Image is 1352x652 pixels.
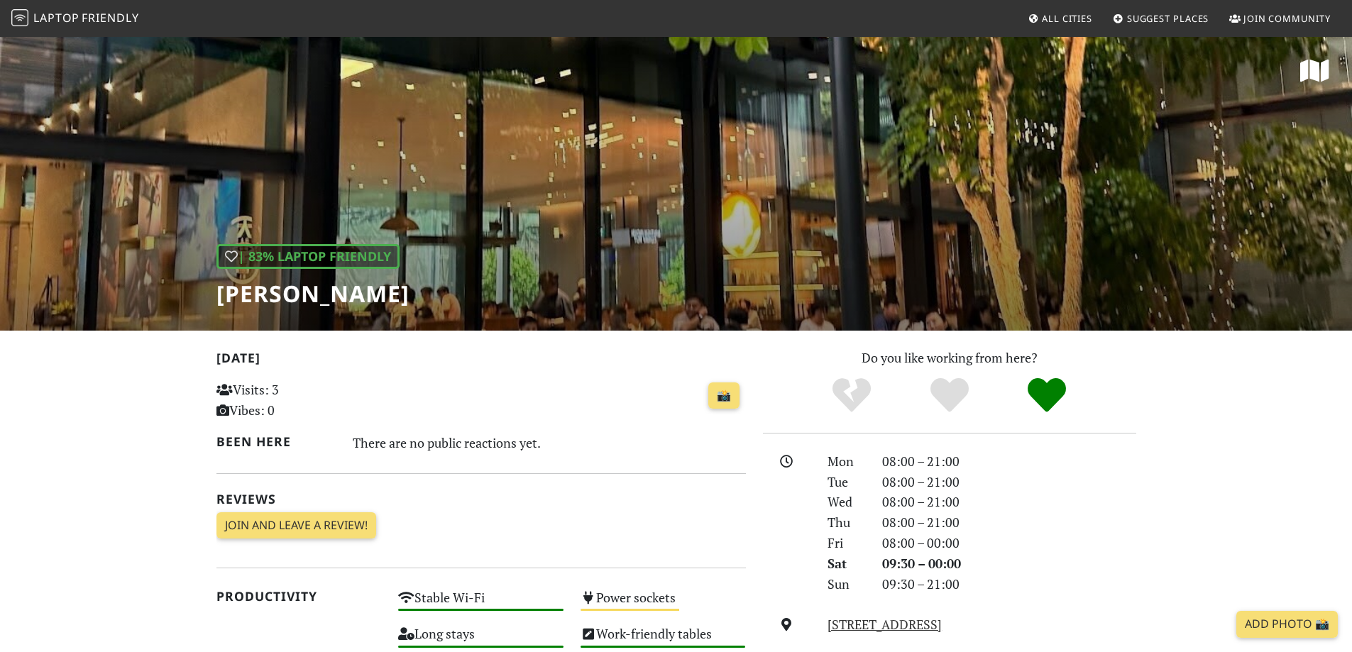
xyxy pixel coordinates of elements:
div: 08:00 – 21:00 [874,451,1145,472]
img: LaptopFriendly [11,9,28,26]
a: All Cities [1022,6,1098,31]
div: There are no public reactions yet. [353,431,746,454]
div: Sat [819,553,873,574]
div: Yes [901,376,999,415]
div: Thu [819,512,873,533]
span: Friendly [82,10,138,26]
div: 08:00 – 21:00 [874,472,1145,492]
span: Laptop [33,10,79,26]
a: LaptopFriendly LaptopFriendly [11,6,139,31]
div: Stable Wi-Fi [390,586,572,622]
div: Definitely! [998,376,1096,415]
h2: Productivity [216,589,382,604]
h1: [PERSON_NAME] [216,280,410,307]
div: | 83% Laptop Friendly [216,244,400,269]
div: 08:00 – 21:00 [874,512,1145,533]
a: 📸 [708,382,740,409]
a: Join and leave a review! [216,512,376,539]
div: Tue [819,472,873,492]
div: Wed [819,492,873,512]
h2: Reviews [216,492,746,507]
p: Visits: 3 Vibes: 0 [216,380,382,421]
p: Do you like working from here? [763,348,1136,368]
div: 09:30 – 21:00 [874,574,1145,595]
span: All Cities [1042,12,1092,25]
div: 09:30 – 00:00 [874,553,1145,574]
a: Suggest Places [1107,6,1215,31]
span: Join Community [1243,12,1331,25]
div: Fri [819,533,873,553]
div: Mon [819,451,873,472]
h2: Been here [216,434,336,449]
div: Power sockets [572,586,754,622]
h2: [DATE] [216,350,746,371]
div: 08:00 – 00:00 [874,533,1145,553]
div: No [803,376,901,415]
a: Join Community [1224,6,1336,31]
span: Suggest Places [1127,12,1209,25]
div: Sun [819,574,873,595]
a: Add Photo 📸 [1236,611,1338,638]
a: [STREET_ADDRESS] [828,616,942,633]
div: 08:00 – 21:00 [874,492,1145,512]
